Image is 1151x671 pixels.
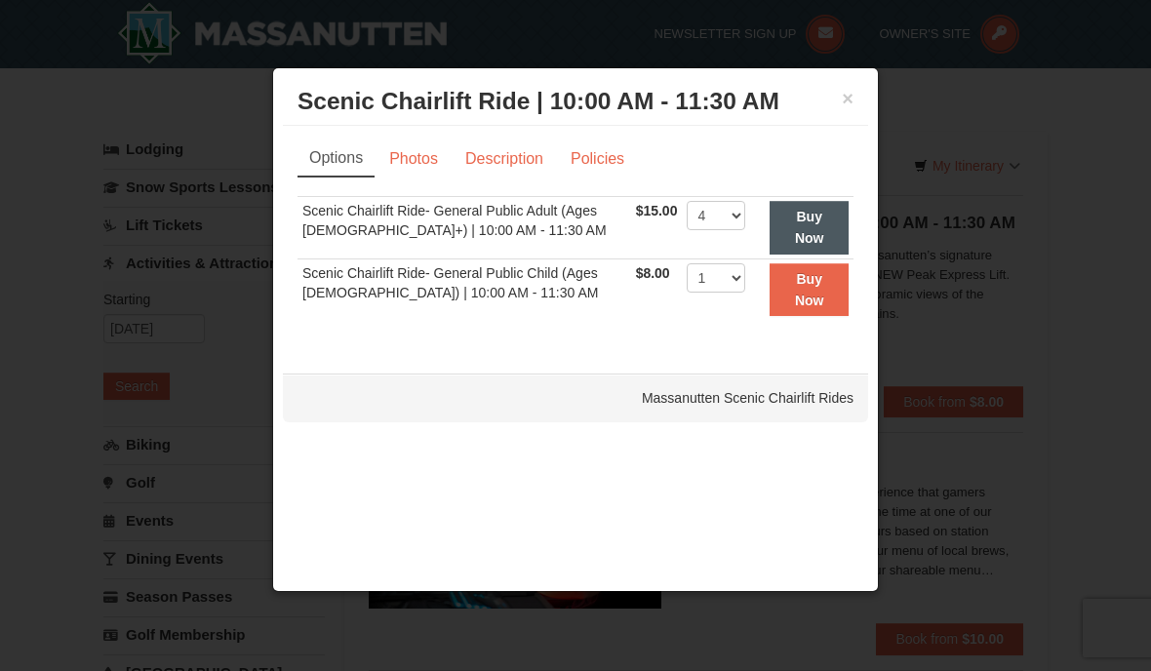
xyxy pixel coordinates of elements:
[636,265,670,281] span: $8.00
[298,196,631,258] td: Scenic Chairlift Ride- General Public Adult (Ages [DEMOGRAPHIC_DATA]+) | 10:00 AM - 11:30 AM
[842,89,853,108] button: ×
[298,87,853,116] h3: Scenic Chairlift Ride | 10:00 AM - 11:30 AM
[795,271,824,308] strong: Buy Now
[636,203,678,218] span: $15.00
[298,140,375,178] a: Options
[770,263,849,317] button: Buy Now
[377,140,451,178] a: Photos
[298,258,631,320] td: Scenic Chairlift Ride- General Public Child (Ages [DEMOGRAPHIC_DATA]) | 10:00 AM - 11:30 AM
[558,140,637,178] a: Policies
[453,140,556,178] a: Description
[795,209,824,246] strong: Buy Now
[770,201,849,255] button: Buy Now
[283,374,868,422] div: Massanutten Scenic Chairlift Rides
